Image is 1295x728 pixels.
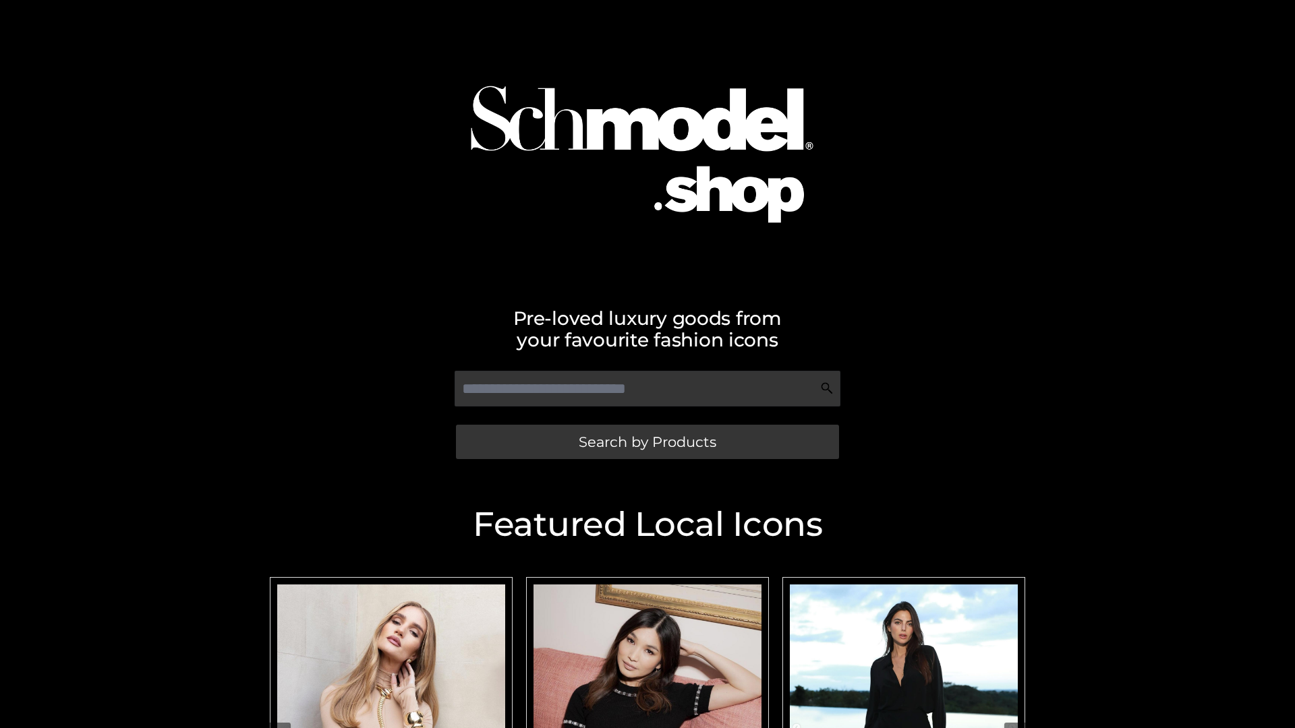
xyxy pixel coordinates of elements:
span: Search by Products [579,435,716,449]
a: Search by Products [456,425,839,459]
img: Search Icon [820,382,834,395]
h2: Pre-loved luxury goods from your favourite fashion icons [263,307,1032,351]
h2: Featured Local Icons​ [263,508,1032,541]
